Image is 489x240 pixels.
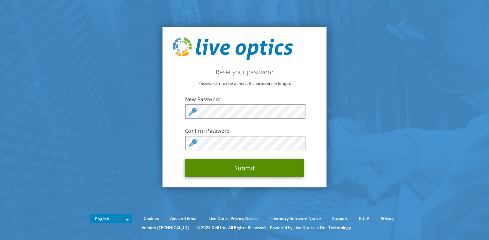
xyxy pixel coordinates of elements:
button: Submit [185,159,304,177]
li: Powered by Live Optics, a Dell Technology [270,224,351,232]
img: live_optics_svg.svg [173,37,293,60]
a: Support [327,215,353,222]
li: © 2025 Dell Inc. All Rights Reserved [193,224,269,232]
a: Telemetry Software Notice [264,215,326,222]
label: Confirm Password [185,127,304,134]
a: EULA [354,215,375,222]
li: Version [TECHNICAL_ID] [138,224,192,232]
label: New Password [185,96,304,103]
a: Live Optics Privacy Notice [203,215,263,222]
a: Privacy [376,215,399,222]
h2: Reset your password [173,68,316,76]
p: Password must be at least 9 characters in length. [173,80,316,87]
a: Ads and Email [165,215,202,222]
a: Cookies [139,215,164,222]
